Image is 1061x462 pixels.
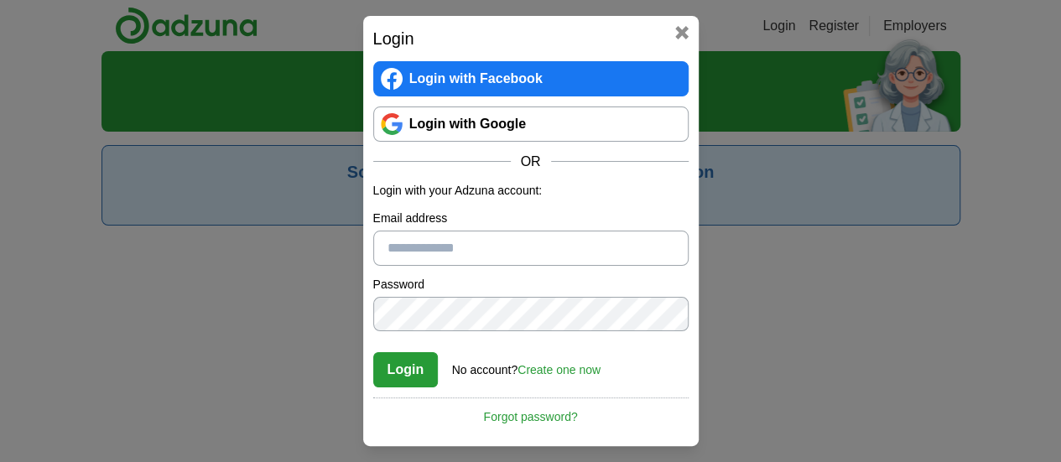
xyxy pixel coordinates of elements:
a: Login with Google [373,106,689,142]
p: Login with your Adzuna account: [373,182,689,200]
a: Forgot password? [373,397,689,426]
button: Login [373,352,439,387]
a: Login with Facebook [373,61,689,96]
a: Create one now [517,363,601,376]
h2: Login [373,26,689,51]
label: Email address [373,210,689,227]
label: Password [373,276,689,293]
span: OR [511,152,551,172]
div: No account? [452,351,601,379]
